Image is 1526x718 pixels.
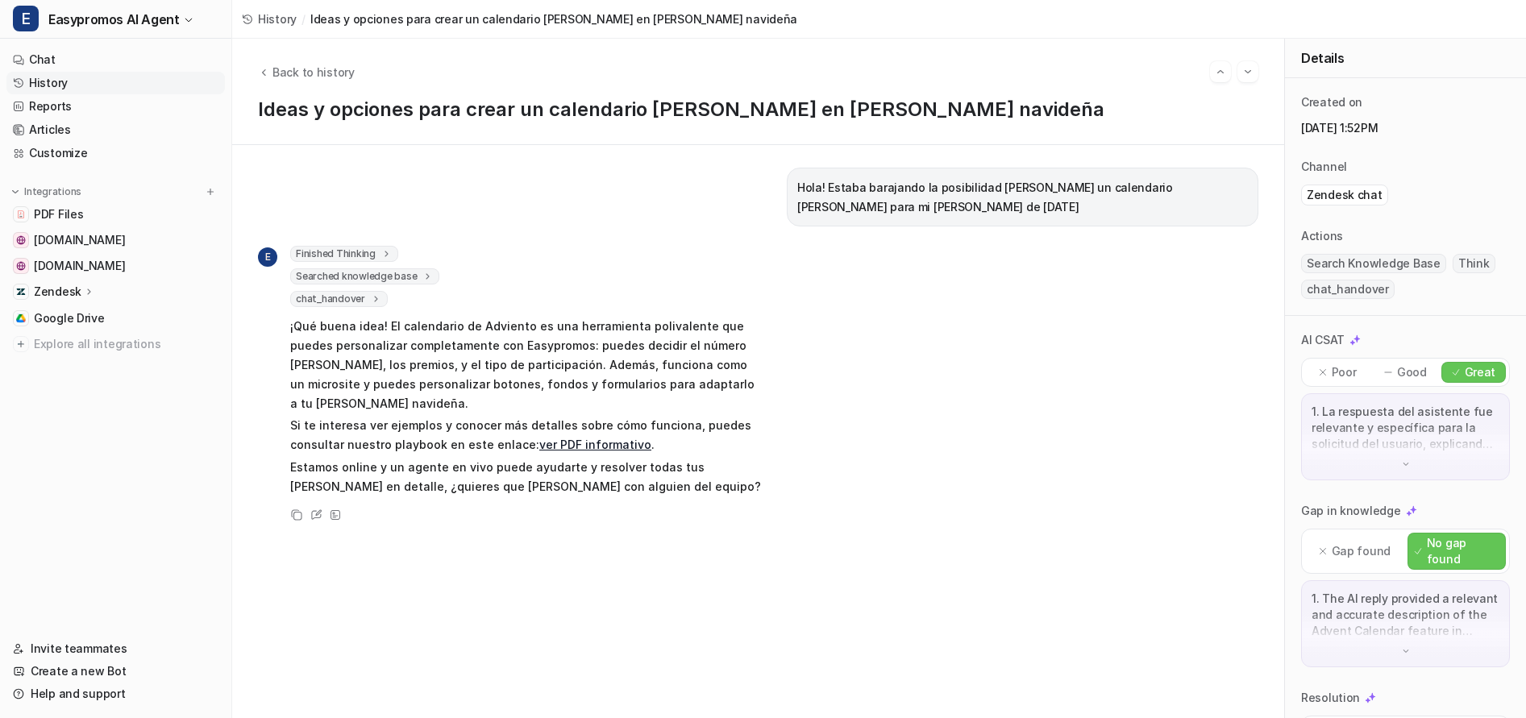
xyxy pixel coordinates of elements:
[1427,535,1499,567] p: No gap found
[242,10,297,27] a: History
[1312,591,1499,639] p: 1. The AI reply provided a relevant and accurate description of the Advent Calendar feature in Ea...
[205,186,216,197] img: menu_add.svg
[6,229,225,251] a: www.easypromosapp.com[DOMAIN_NAME]
[34,258,125,274] span: [DOMAIN_NAME]
[1285,39,1526,78] div: Details
[1237,61,1258,82] button: Go to next session
[310,10,797,27] span: Ideas y opciones para crear un calendario [PERSON_NAME] en [PERSON_NAME] navideña
[272,64,355,81] span: Back to history
[290,458,762,496] p: Estamos online y un agente en vivo puede ayudarte y resolver todas tus [PERSON_NAME] en detalle, ...
[6,184,86,200] button: Integrations
[1400,459,1412,470] img: down-arrow
[16,235,26,245] img: www.easypromosapp.com
[6,660,225,683] a: Create a new Bot
[1301,94,1362,110] p: Created on
[1332,543,1391,559] p: Gap found
[34,206,83,222] span: PDF Files
[290,291,388,307] span: chat_handover
[6,333,225,355] a: Explore all integrations
[6,72,225,94] a: History
[1453,254,1495,273] span: Think
[1210,61,1231,82] button: Go to previous session
[539,438,651,451] a: ver PDF informativo
[258,64,355,81] button: Back to history
[6,683,225,705] a: Help and support
[16,261,26,271] img: easypromos-apiref.redoc.ly
[1215,64,1226,79] img: Previous session
[6,637,225,660] a: Invite teammates
[1301,254,1446,273] span: Search Knowledge Base
[290,317,762,413] p: ¡Qué buena idea! El calendario de Adviento es una herramienta polivalente que puedes personalizar...
[1301,280,1395,299] span: chat_handover
[6,142,225,164] a: Customize
[1301,503,1401,519] p: Gap in knowledge
[16,287,26,297] img: Zendesk
[1312,404,1499,452] p: 1. La respuesta del asistente fue relevante y específica para la solicitud del usuario, explicand...
[1242,64,1254,79] img: Next session
[24,185,81,198] p: Integrations
[13,336,29,352] img: explore all integrations
[6,95,225,118] a: Reports
[1400,645,1412,657] img: down-arrow
[258,247,277,267] span: E
[6,203,225,226] a: PDF FilesPDF Files
[6,307,225,330] a: Google DriveGoogle Drive
[34,331,218,357] span: Explore all integrations
[1301,332,1345,348] p: AI CSAT
[13,6,39,31] span: E
[1301,120,1510,136] p: [DATE] 1:52PM
[34,310,105,326] span: Google Drive
[1397,364,1427,380] p: Good
[1307,187,1383,203] p: Zendesk chat
[258,10,297,27] span: History
[16,313,26,323] img: Google Drive
[301,10,306,27] span: /
[1301,159,1347,175] p: Channel
[6,255,225,277] a: easypromos-apiref.redoc.ly[DOMAIN_NAME]
[34,232,125,248] span: [DOMAIN_NAME]
[6,118,225,141] a: Articles
[1301,228,1343,244] p: Actions
[290,268,439,284] span: Searched knowledge base
[10,186,21,197] img: expand menu
[16,210,26,219] img: PDF Files
[1465,364,1496,380] p: Great
[6,48,225,71] a: Chat
[1301,690,1360,706] p: Resolution
[797,178,1248,217] p: Hola! Estaba barajando la posibilidad [PERSON_NAME] un calendario [PERSON_NAME] para mi [PERSON_N...
[1332,364,1357,380] p: Poor
[290,416,762,454] p: Si te interesa ver ejemplos y conocer más detalles sobre cómo funciona, puedes consultar nuestro ...
[258,98,1258,122] h1: Ideas y opciones para crear un calendario [PERSON_NAME] en [PERSON_NAME] navideña
[34,284,81,300] p: Zendesk
[48,8,179,31] span: Easypromos AI Agent
[290,246,398,262] span: Finished Thinking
